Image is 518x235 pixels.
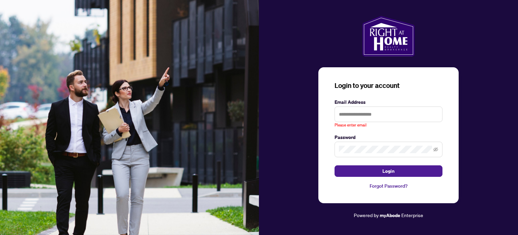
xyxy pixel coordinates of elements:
[401,212,423,218] span: Enterprise
[362,16,414,56] img: ma-logo
[335,134,442,141] label: Password
[335,122,367,128] span: Please enter email
[335,182,442,190] a: Forgot Password?
[354,212,379,218] span: Powered by
[335,81,442,90] h3: Login to your account
[433,147,438,152] span: eye-invisible
[382,166,395,177] span: Login
[380,212,400,219] a: myAbode
[335,98,442,106] label: Email Address
[335,165,442,177] button: Login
